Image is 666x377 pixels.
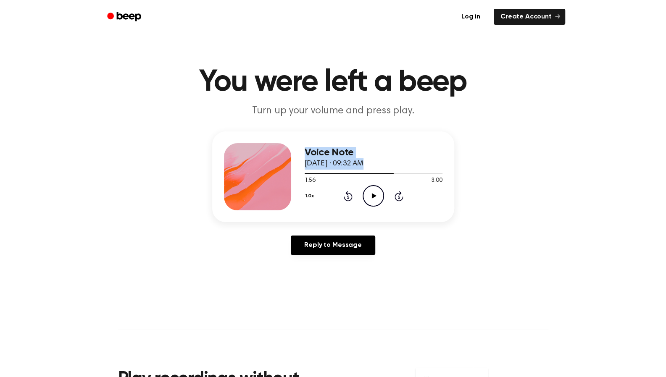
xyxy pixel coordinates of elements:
[453,7,489,26] a: Log in
[305,160,363,168] span: [DATE] · 09:32 AM
[305,189,317,203] button: 1.0x
[494,9,565,25] a: Create Account
[305,147,442,158] h3: Voice Note
[305,176,316,185] span: 1:56
[172,104,495,118] p: Turn up your volume and press play.
[431,176,442,185] span: 3:00
[101,9,149,25] a: Beep
[118,67,548,97] h1: You were left a beep
[291,236,375,255] a: Reply to Message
